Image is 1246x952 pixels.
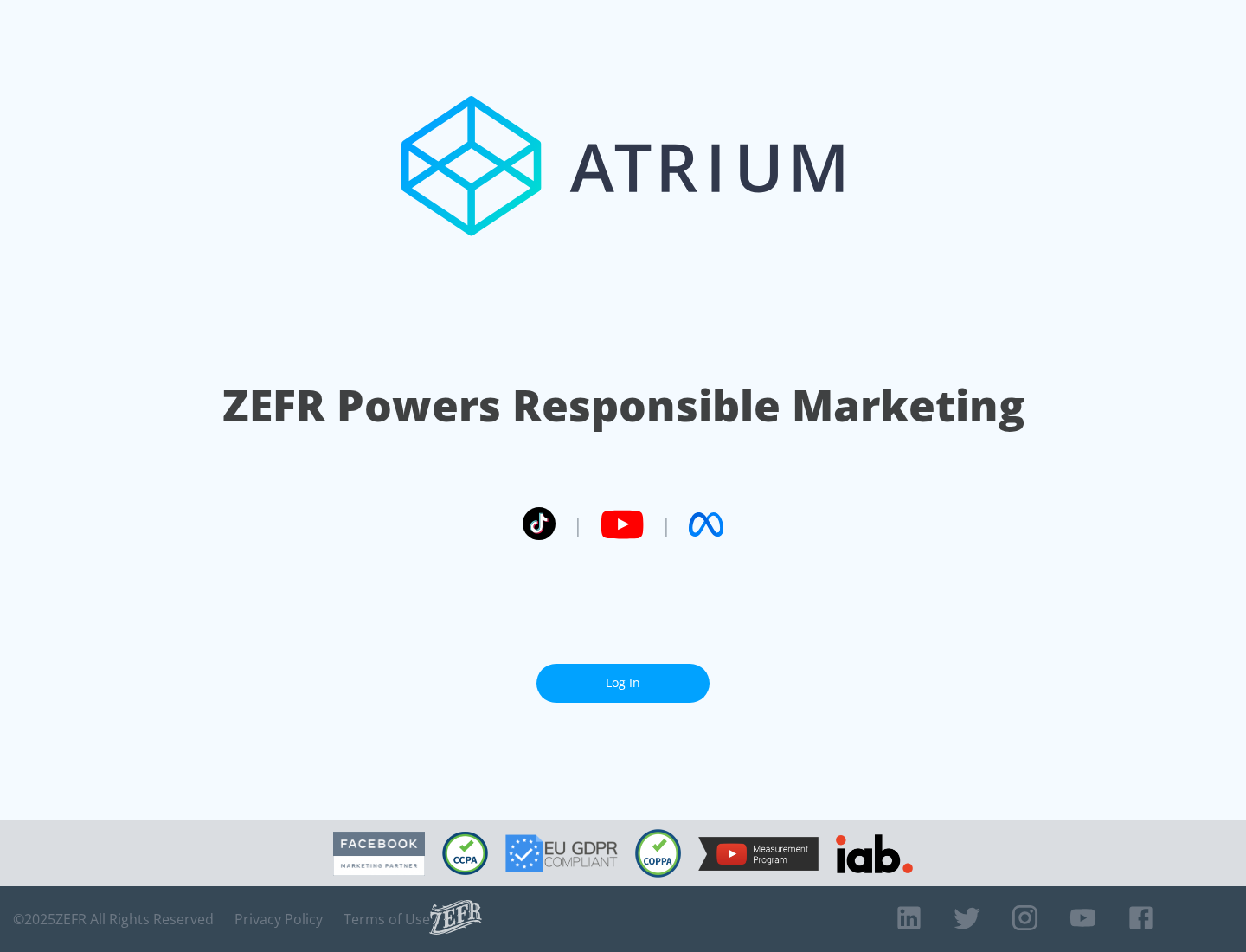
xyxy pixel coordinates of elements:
span: | [661,511,671,537]
img: GDPR Compliant [505,834,618,872]
a: Terms of Use [344,910,430,928]
h1: ZEFR Powers Responsible Marketing [222,376,1024,435]
img: Facebook Marketing Partner [333,832,425,876]
img: CCPA Compliant [442,832,488,875]
a: Log In [536,664,710,703]
span: © 2025 ZEFR All Rights Reserved [13,910,214,928]
span: | [573,511,583,537]
a: Privacy Policy [234,910,323,928]
img: IAB [836,834,913,873]
img: COPPA Compliant [635,829,681,878]
img: YouTube Measurement Program [698,837,819,871]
